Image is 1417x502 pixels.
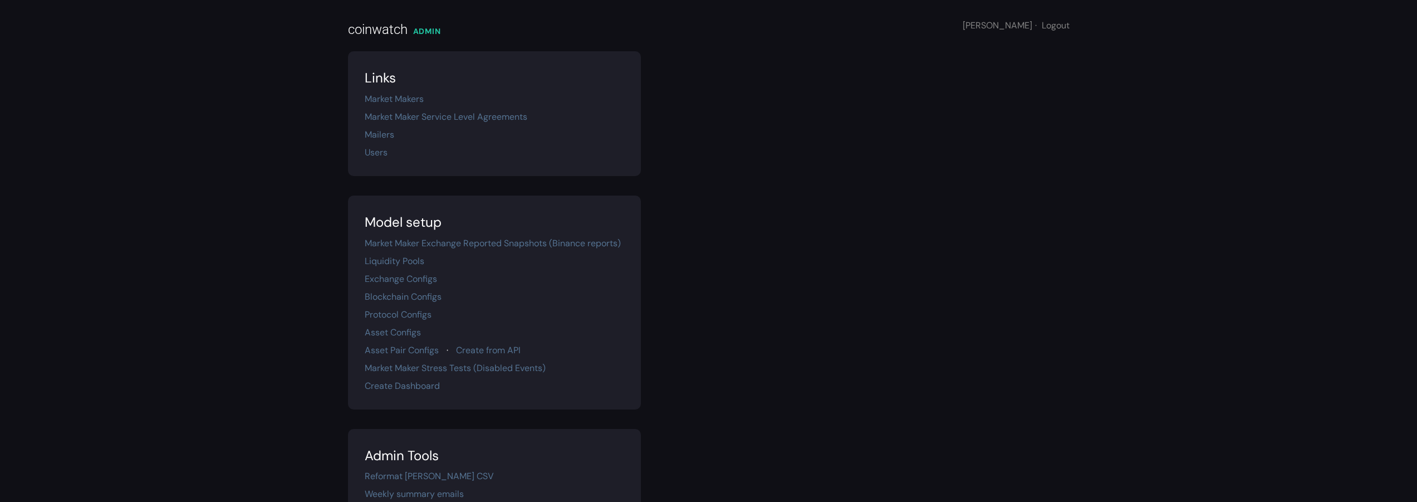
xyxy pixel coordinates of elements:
div: ADMIN [413,26,441,37]
span: · [1035,20,1037,31]
a: Reformat [PERSON_NAME] CSV [365,470,494,482]
a: Market Maker Service Level Agreements [365,111,527,123]
a: Create from API [456,344,521,356]
a: Market Maker Exchange Reported Snapshots (Binance reports) [365,237,621,249]
span: · [447,344,448,356]
div: Links [365,68,624,88]
a: Create Dashboard [365,380,440,392]
a: Asset Pair Configs [365,344,439,356]
a: Users [365,147,388,158]
a: Exchange Configs [365,273,437,285]
div: Admin Tools [365,446,624,466]
a: Protocol Configs [365,309,432,320]
div: coinwatch [348,20,408,40]
a: Weekly summary emails [365,488,464,500]
a: Asset Configs [365,326,421,338]
a: Market Maker Stress Tests (Disabled Events) [365,362,546,374]
div: Model setup [365,212,624,232]
a: Mailers [365,129,394,140]
a: Market Makers [365,93,424,105]
a: Logout [1042,20,1070,31]
a: Liquidity Pools [365,255,424,267]
div: [PERSON_NAME] [963,19,1070,32]
a: Blockchain Configs [365,291,442,303]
